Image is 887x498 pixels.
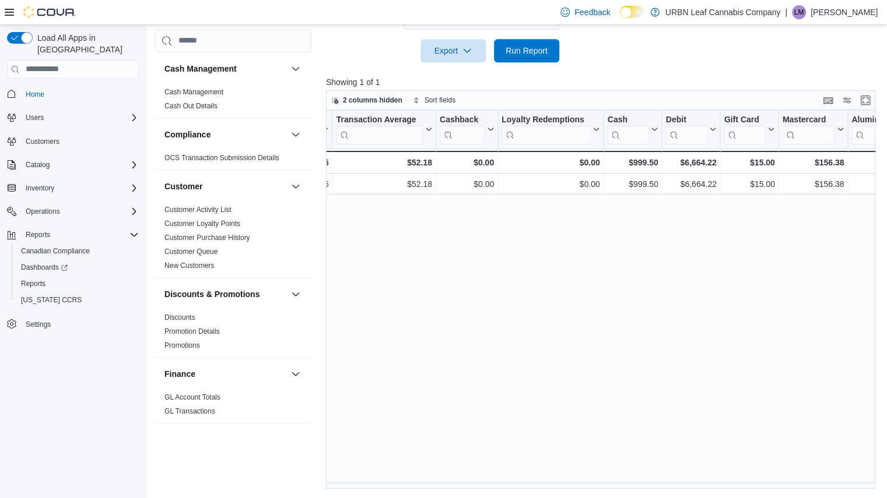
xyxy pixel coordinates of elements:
span: GL Account Totals [164,393,220,402]
button: Discounts & Promotions [289,287,303,301]
button: Run Report [494,39,559,62]
span: Dashboards [16,260,139,274]
a: Customer Queue [164,248,218,256]
p: URBN Leaf Cannabis Company [665,5,781,19]
span: New Customers [164,261,214,270]
span: Settings [26,320,51,329]
a: Feedback [556,1,615,24]
div: Gift Card [724,114,765,144]
button: Enter fullscreen [858,93,872,107]
button: Compliance [164,129,286,140]
span: Load All Apps in [GEOGRAPHIC_DATA] [33,32,139,55]
span: Promotions [164,341,200,350]
nav: Complex example [7,81,139,363]
a: Customer Activity List [164,206,232,214]
span: Dashboards [21,263,68,272]
button: Customers [2,133,143,150]
div: Discounts & Promotions [155,310,312,357]
span: LM [794,5,804,19]
span: Operations [21,204,139,218]
a: Promotion Details [164,327,220,335]
button: Catalog [21,158,54,172]
div: 1.75 [236,177,328,191]
button: Users [21,111,48,125]
a: Settings [21,317,55,331]
button: Inventory [2,180,143,196]
span: Export [427,39,479,62]
span: Catalog [21,158,139,172]
button: Cash Management [289,62,303,76]
a: Customer Loyalty Points [164,220,240,228]
p: [PERSON_NAME] [811,5,878,19]
div: Cash [607,114,648,125]
button: Reports [12,276,143,292]
h3: Finance [164,368,195,380]
button: Mastercard [782,114,844,144]
span: Customer Queue [164,247,218,256]
button: Operations [2,203,143,220]
span: Catalog [26,160,50,169]
span: Operations [26,207,60,216]
a: Canadian Compliance [16,244,94,258]
span: Washington CCRS [16,293,139,307]
div: Customer [155,203,312,277]
img: Cova [23,6,76,18]
div: Debit [665,114,707,144]
span: Feedback [574,6,610,18]
span: Cash Management [164,87,223,97]
button: Canadian Compliance [12,243,143,259]
a: Cash Management [164,88,223,96]
button: Catalog [2,157,143,173]
button: Operations [21,204,65,218]
div: Mastercard [782,114,835,144]
div: Cashback [439,114,484,125]
button: [US_STATE] CCRS [12,292,143,308]
a: Cash Out Details [164,102,218,110]
span: Customer Loyalty Points [164,219,240,228]
div: Mastercard [782,114,835,125]
div: Transaction Average [336,114,422,144]
span: Home [26,90,44,99]
div: $0.00 [502,177,600,191]
button: Keyboard shortcuts [821,93,835,107]
a: Customers [21,135,64,149]
div: Debit [665,114,707,125]
div: Compliance [155,151,312,169]
div: Cashback [439,114,484,144]
button: Reports [2,227,143,243]
button: Settings [2,315,143,332]
button: Discounts & Promotions [164,288,286,300]
div: $0.00 [439,156,493,169]
input: Dark Mode [620,6,644,18]
button: Debit [665,114,716,144]
h3: Compliance [164,129,211,140]
span: Reports [21,279,45,288]
span: Home [21,87,139,101]
a: Reports [16,277,50,291]
span: Settings [21,316,139,331]
button: Inventory [21,181,59,195]
a: GL Transactions [164,407,215,415]
div: $999.50 [607,156,658,169]
div: Loyalty Redemptions [501,114,590,144]
div: $156.38 [782,156,844,169]
span: Customers [26,137,59,146]
div: $6,664.22 [665,177,716,191]
button: Reports [21,228,55,242]
span: Reports [21,228,139,242]
span: Discounts [164,313,195,322]
div: $0.00 [439,177,493,191]
button: Display options [840,93,854,107]
p: | [785,5,787,19]
div: $15.00 [724,156,774,169]
div: $6,664.22 [665,156,716,169]
div: $0.00 [501,156,599,169]
span: Customer Purchase History [164,233,250,242]
div: Transaction Average [336,114,422,125]
div: $999.50 [607,177,658,191]
a: New Customers [164,262,214,270]
h3: Customer [164,181,202,192]
span: Users [26,113,44,122]
button: Compliance [289,128,303,142]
